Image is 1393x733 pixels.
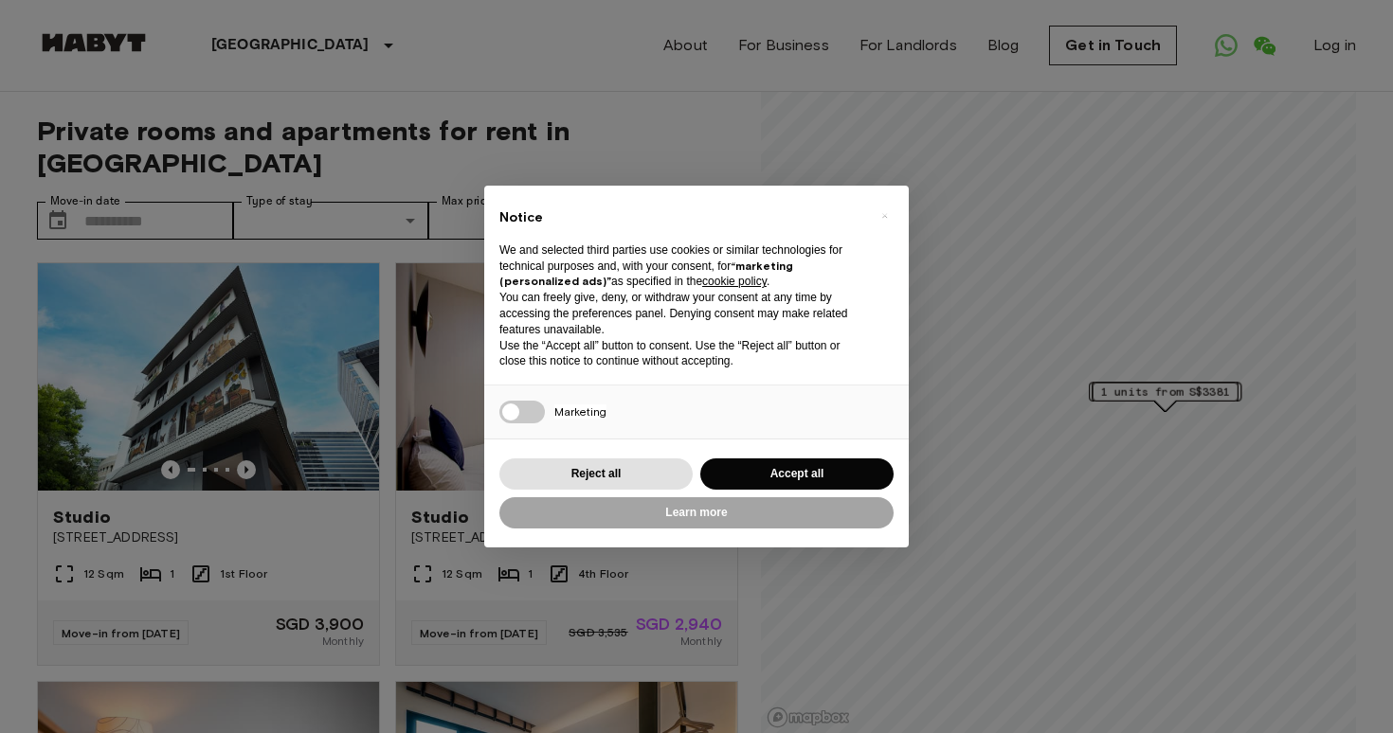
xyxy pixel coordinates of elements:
button: Learn more [499,497,894,528]
button: Reject all [499,458,693,490]
p: You can freely give, deny, or withdraw your consent at any time by accessing the preferences pane... [499,290,863,337]
h2: Notice [499,208,863,227]
span: Marketing [554,404,606,419]
p: We and selected third parties use cookies or similar technologies for technical purposes and, wit... [499,242,863,290]
span: × [881,205,888,227]
p: Use the “Accept all” button to consent. Use the “Reject all” button or close this notice to conti... [499,338,863,370]
strong: “marketing (personalized ads)” [499,259,793,289]
a: cookie policy [702,275,767,288]
button: Close this notice [869,201,899,231]
button: Accept all [700,458,894,490]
